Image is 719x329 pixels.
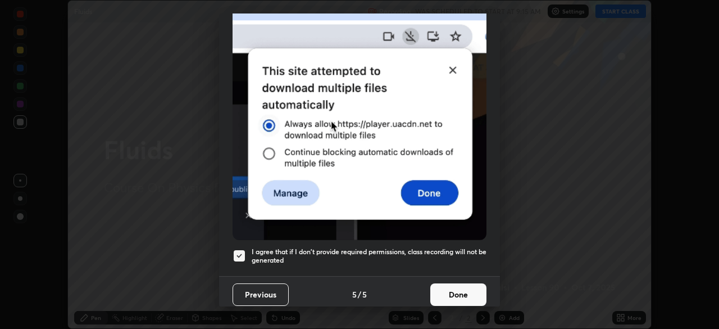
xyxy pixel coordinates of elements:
[362,289,367,300] h4: 5
[358,289,361,300] h4: /
[352,289,357,300] h4: 5
[233,283,289,306] button: Previous
[252,247,486,265] h5: I agree that if I don't provide required permissions, class recording will not be generated
[430,283,486,306] button: Done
